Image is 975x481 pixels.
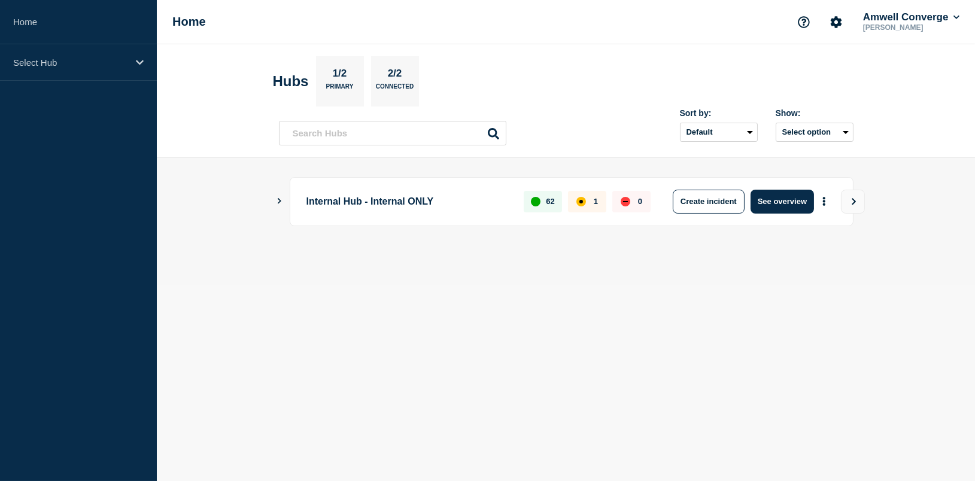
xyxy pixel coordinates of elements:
p: [PERSON_NAME] [861,23,962,32]
div: Show: [776,108,853,118]
p: 0 [638,197,642,206]
h2: Hubs [273,73,309,90]
button: See overview [751,190,814,214]
p: Internal Hub - Internal ONLY [306,190,511,214]
input: Search Hubs [279,121,506,145]
div: up [531,197,540,206]
button: View [841,190,865,214]
p: Select Hub [13,57,128,68]
button: Show Connected Hubs [277,197,283,206]
select: Sort by [680,123,758,142]
div: down [621,197,630,206]
p: Connected [376,83,414,96]
p: Primary [326,83,354,96]
p: 1/2 [328,68,351,83]
button: Amwell Converge [861,11,962,23]
button: Create incident [673,190,745,214]
button: Select option [776,123,853,142]
button: Account settings [824,10,849,35]
div: Sort by: [680,108,758,118]
div: affected [576,197,586,206]
button: More actions [816,190,832,212]
h1: Home [172,15,206,29]
p: 62 [546,197,554,206]
p: 2/2 [383,68,406,83]
button: Support [791,10,816,35]
p: 1 [594,197,598,206]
